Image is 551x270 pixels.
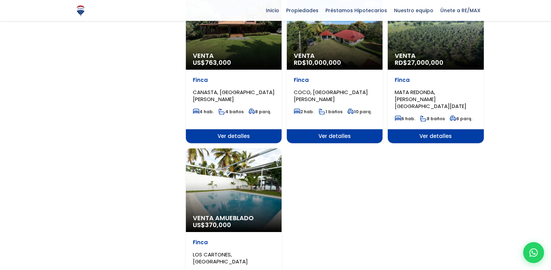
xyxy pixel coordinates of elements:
span: 370,000 [205,221,231,229]
span: 1 baños [319,109,343,115]
span: 763,000 [205,58,231,67]
span: Ver detalles [388,129,483,143]
span: 4 baños [219,109,244,115]
span: MATA REDONDA, [PERSON_NAME][GEOGRAPHIC_DATA][DATE] [395,88,466,110]
span: CANASTA, [GEOGRAPHIC_DATA][PERSON_NAME] [193,88,275,103]
span: Venta Amueblado [193,215,275,222]
span: 4 hab. [193,109,214,115]
span: 6 hab. [395,116,415,122]
span: Ver detalles [186,129,282,143]
img: Logo de REMAX [74,5,87,17]
p: Finca [294,77,376,84]
span: LOS CARTONES, [GEOGRAPHIC_DATA] [193,251,248,265]
span: RD$ [294,58,341,67]
span: Únete a RE/MAX [437,5,484,16]
p: Finca [193,239,275,246]
span: 6 parq. [450,116,472,122]
span: 8 baños [420,116,445,122]
span: Nuestro equipo [391,5,437,16]
span: Inicio [262,5,283,16]
span: 10 parq. [347,109,372,115]
span: 2 hab. [294,109,314,115]
span: 27,000,000 [407,58,443,67]
span: Venta [193,52,275,59]
span: US$ [193,221,231,229]
span: COCO, [GEOGRAPHIC_DATA][PERSON_NAME] [294,88,368,103]
span: Ver detalles [287,129,383,143]
span: 10,000,000 [306,58,341,67]
span: 8 parq. [249,109,271,115]
p: Finca [193,77,275,84]
span: Préstamos Hipotecarios [322,5,391,16]
p: Finca [395,77,477,84]
span: Propiedades [283,5,322,16]
span: Venta [294,52,376,59]
span: RD$ [395,58,443,67]
span: US$ [193,58,231,67]
span: Venta [395,52,477,59]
